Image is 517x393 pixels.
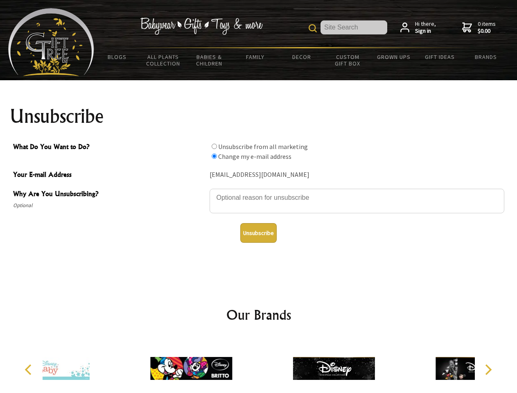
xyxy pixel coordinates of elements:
[415,27,436,35] strong: Sign in
[13,189,205,201] span: Why Are You Unsubscribing?
[210,169,504,181] div: [EMAIL_ADDRESS][DOMAIN_NAME]
[309,24,317,32] img: product search
[186,48,233,72] a: Babies & Children
[16,305,501,325] h2: Our Brands
[13,169,205,181] span: Your E-mail Address
[321,20,387,34] input: Site Search
[13,142,205,154] span: What Do You Want to Do?
[13,201,205,210] span: Optional
[463,48,509,65] a: Brands
[415,20,436,35] span: Hi there,
[478,20,496,35] span: 0 items
[278,48,325,65] a: Decor
[370,48,417,65] a: Grown Ups
[218,142,308,151] label: Unsubscribe from all marketing
[417,48,463,65] a: Gift Ideas
[212,154,217,159] input: What Do You Want to Do?
[478,27,496,35] strong: $0.00
[94,48,140,65] a: BLOGS
[20,361,38,379] button: Previous
[400,20,436,35] a: Hi there,Sign in
[8,8,94,76] img: Babyware - Gifts - Toys and more...
[240,223,277,243] button: Unsubscribe
[212,144,217,149] input: What Do You Want to Do?
[462,20,496,35] a: 0 items$0.00
[325,48,371,72] a: Custom Gift Box
[10,106,508,126] h1: Unsubscribe
[210,189,504,213] textarea: Why Are You Unsubscribing?
[218,152,291,160] label: Change my e-mail address
[233,48,279,65] a: Family
[479,361,497,379] button: Next
[140,18,263,35] img: Babywear - Gifts - Toys & more
[140,48,187,72] a: All Plants Collection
